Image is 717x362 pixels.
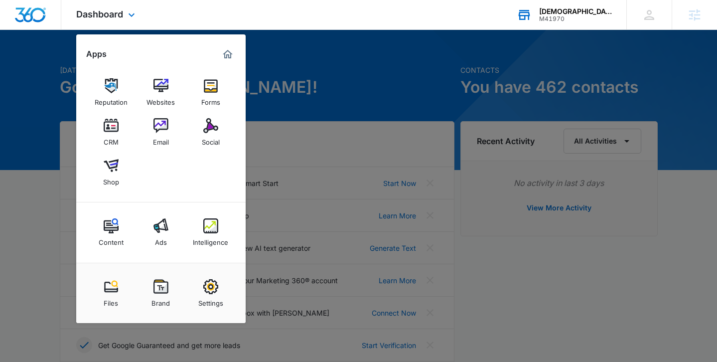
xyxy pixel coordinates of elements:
[92,73,130,111] a: Reputation
[92,274,130,312] a: Files
[192,73,230,111] a: Forms
[201,93,220,106] div: Forms
[151,294,170,307] div: Brand
[95,93,128,106] div: Reputation
[202,133,220,146] div: Social
[192,113,230,151] a: Social
[86,49,107,59] h2: Apps
[539,15,612,22] div: account id
[539,7,612,15] div: account name
[99,233,124,246] div: Content
[92,213,130,251] a: Content
[153,133,169,146] div: Email
[104,294,118,307] div: Files
[198,294,223,307] div: Settings
[142,113,180,151] a: Email
[155,233,167,246] div: Ads
[76,9,123,19] span: Dashboard
[142,274,180,312] a: Brand
[193,233,228,246] div: Intelligence
[92,153,130,191] a: Shop
[142,213,180,251] a: Ads
[104,133,119,146] div: CRM
[142,73,180,111] a: Websites
[192,274,230,312] a: Settings
[103,173,119,186] div: Shop
[220,46,236,62] a: Marketing 360® Dashboard
[92,113,130,151] a: CRM
[192,213,230,251] a: Intelligence
[146,93,175,106] div: Websites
